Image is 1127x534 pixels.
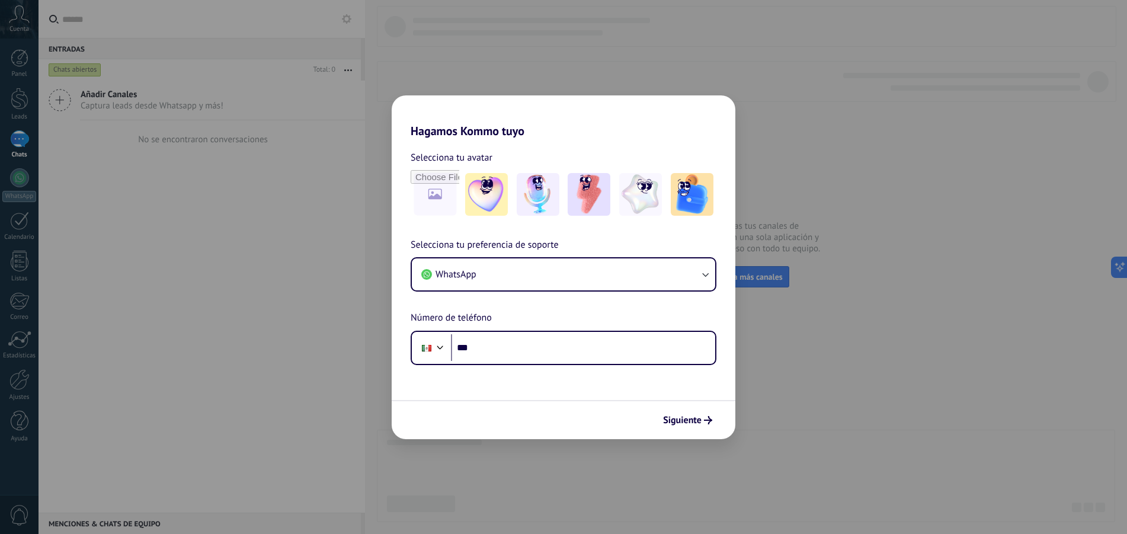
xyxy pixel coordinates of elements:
img: -2.jpeg [517,173,559,216]
span: Número de teléfono [411,311,492,326]
h2: Hagamos Kommo tuyo [392,95,735,138]
img: -1.jpeg [465,173,508,216]
div: Mexico: + 52 [415,335,438,360]
img: -3.jpeg [568,173,610,216]
img: -5.jpeg [671,173,713,216]
button: WhatsApp [412,258,715,290]
span: Siguiente [663,416,702,424]
button: Siguiente [658,410,718,430]
img: -4.jpeg [619,173,662,216]
span: Selecciona tu preferencia de soporte [411,238,559,253]
span: WhatsApp [436,268,476,280]
span: Selecciona tu avatar [411,150,492,165]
